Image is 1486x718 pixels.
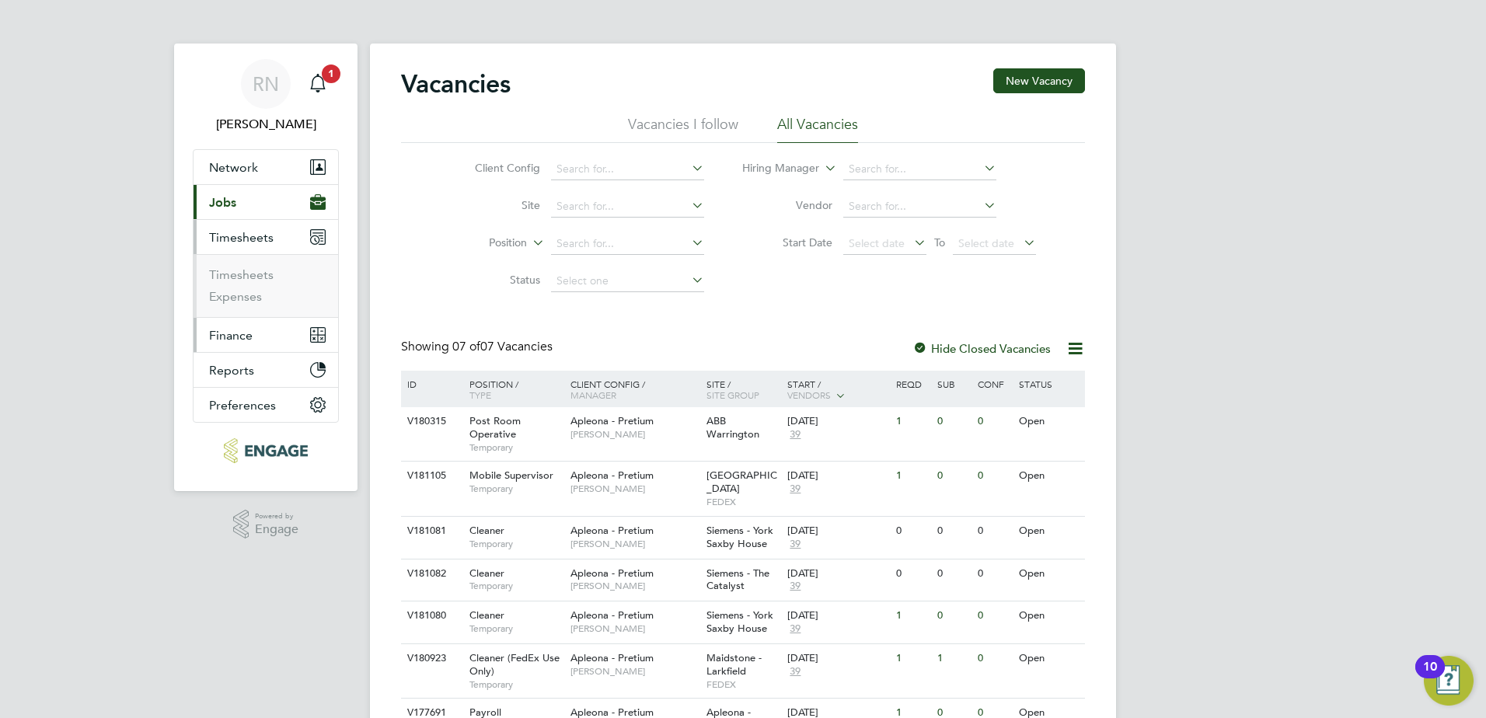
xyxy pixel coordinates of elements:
[787,580,803,593] span: 39
[570,524,654,537] span: Apleona - Pretium
[974,644,1014,673] div: 0
[1424,656,1474,706] button: Open Resource Center, 10 new notifications
[570,566,654,580] span: Apleona - Pretium
[302,59,333,109] a: 1
[233,510,299,539] a: Powered byEngage
[787,389,831,401] span: Vendors
[933,462,974,490] div: 0
[974,517,1014,545] div: 0
[209,160,258,175] span: Network
[451,161,540,175] label: Client Config
[209,328,253,343] span: Finance
[777,115,858,143] li: All Vacancies
[570,580,699,592] span: [PERSON_NAME]
[469,441,563,454] span: Temporary
[403,559,458,588] div: V181082
[743,235,832,249] label: Start Date
[787,525,888,538] div: [DATE]
[570,651,654,664] span: Apleona - Pretium
[703,371,784,408] div: Site /
[401,68,511,99] h2: Vacancies
[933,407,974,436] div: 0
[912,341,1051,356] label: Hide Closed Vacancies
[787,609,888,622] div: [DATE]
[194,254,338,317] div: Timesheets
[194,353,338,387] button: Reports
[843,159,996,180] input: Search for...
[209,267,274,282] a: Timesheets
[403,644,458,673] div: V180923
[1015,407,1083,436] div: Open
[255,523,298,536] span: Engage
[551,159,704,180] input: Search for...
[209,363,254,378] span: Reports
[194,185,338,219] button: Jobs
[892,462,933,490] div: 1
[1015,517,1083,545] div: Open
[401,339,556,355] div: Showing
[194,388,338,422] button: Preferences
[570,483,699,495] span: [PERSON_NAME]
[193,59,339,134] a: RN[PERSON_NAME]
[551,233,704,255] input: Search for...
[469,608,504,622] span: Cleaner
[1015,371,1083,397] div: Status
[469,389,491,401] span: Type
[255,510,298,523] span: Powered by
[843,196,996,218] input: Search for...
[993,68,1085,93] button: New Vacancy
[209,230,274,245] span: Timesheets
[403,371,458,397] div: ID
[452,339,553,354] span: 07 Vacancies
[787,652,888,665] div: [DATE]
[570,469,654,482] span: Apleona - Pretium
[933,559,974,588] div: 0
[1015,601,1083,630] div: Open
[194,150,338,184] button: Network
[706,496,780,508] span: FEDEX
[451,273,540,287] label: Status
[892,601,933,630] div: 1
[322,64,340,83] span: 1
[570,538,699,550] span: [PERSON_NAME]
[849,236,905,250] span: Select date
[403,462,458,490] div: V181105
[706,389,759,401] span: Site Group
[892,559,933,588] div: 0
[570,428,699,441] span: [PERSON_NAME]
[451,198,540,212] label: Site
[570,414,654,427] span: Apleona - Pretium
[706,566,769,593] span: Siemens - The Catalyst
[570,622,699,635] span: [PERSON_NAME]
[469,566,504,580] span: Cleaner
[1423,667,1437,687] div: 10
[706,678,780,691] span: FEDEX
[628,115,738,143] li: Vacancies I follow
[193,115,339,134] span: Rachel Newman Jones
[194,318,338,352] button: Finance
[458,371,567,408] div: Position /
[930,232,950,253] span: To
[706,524,773,550] span: Siemens - York Saxby House
[974,407,1014,436] div: 0
[469,524,504,537] span: Cleaner
[783,371,892,410] div: Start /
[933,601,974,630] div: 0
[730,161,819,176] label: Hiring Manager
[403,517,458,545] div: V181081
[551,270,704,292] input: Select one
[933,517,974,545] div: 0
[194,220,338,254] button: Timesheets
[469,651,560,678] span: Cleaner (FedEx Use Only)
[469,414,521,441] span: Post Room Operative
[570,389,616,401] span: Manager
[567,371,703,408] div: Client Config /
[787,665,803,678] span: 39
[892,517,933,545] div: 0
[403,407,458,436] div: V180315
[403,601,458,630] div: V181080
[1015,559,1083,588] div: Open
[892,371,933,397] div: Reqd
[452,339,480,354] span: 07 of
[224,438,307,463] img: conceptresources-logo-retina.png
